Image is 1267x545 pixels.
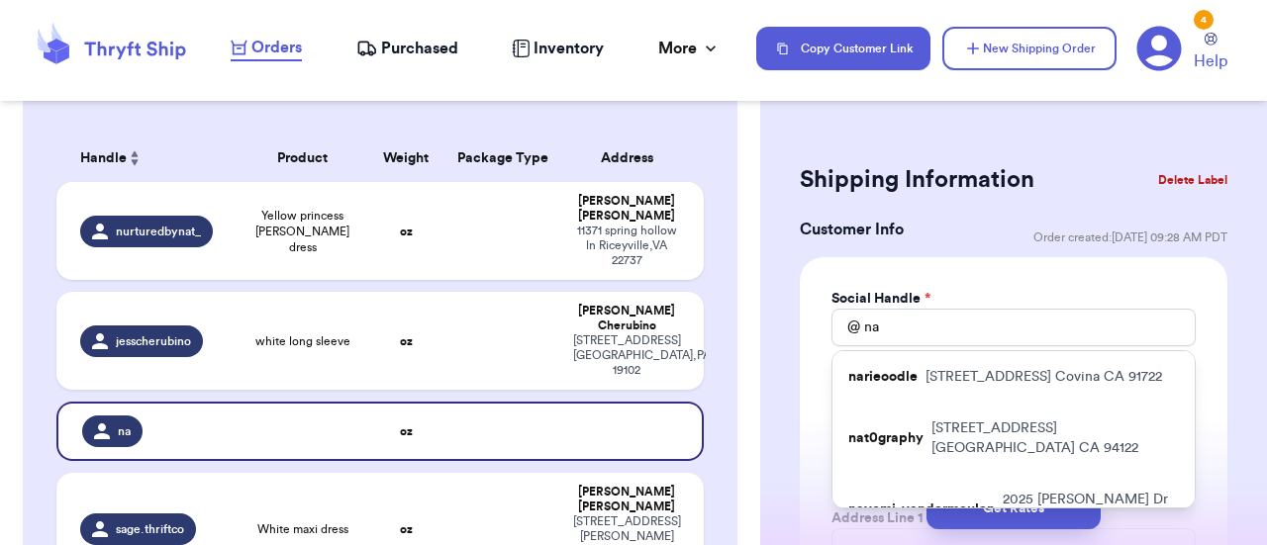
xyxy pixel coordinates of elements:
th: Weight [367,135,444,182]
a: Inventory [512,37,604,60]
p: nayomi_vandermeulen [848,500,995,519]
div: [PERSON_NAME] Cherubino [573,304,680,333]
div: More [658,37,721,60]
th: Package Type [444,135,561,182]
a: Purchased [356,37,458,60]
button: Get Rates [926,488,1101,529]
span: Inventory [534,37,604,60]
button: New Shipping Order [942,27,1117,70]
button: Delete Label [1150,158,1235,202]
p: [STREET_ADDRESS] Covina CA 91722 [926,367,1162,387]
h3: Customer Info [800,218,904,241]
th: Product [238,135,367,182]
span: sage.thriftco [116,521,184,537]
span: na [118,423,131,439]
span: jesscherubino [116,333,191,349]
a: Help [1194,33,1227,73]
p: [STREET_ADDRESS] [GEOGRAPHIC_DATA] CA 94122 [931,418,1179,458]
p: narieoodle [848,367,918,387]
span: Purchased [381,37,458,60]
button: Copy Customer Link [756,27,930,70]
label: Social Handle [831,289,930,309]
div: @ [831,309,860,346]
a: 4 [1136,26,1182,71]
div: 4 [1194,10,1214,30]
h2: Shipping Information [800,164,1034,196]
div: [PERSON_NAME] [PERSON_NAME] [573,485,680,514]
strong: oz [400,226,413,237]
span: Help [1194,49,1227,73]
span: nurturedbynat_ [116,224,201,239]
span: Order created: [DATE] 09:28 AM PDT [1033,229,1227,245]
span: Handle [80,148,127,169]
span: white long sleeve [255,333,350,349]
span: White maxi dress [257,521,348,537]
span: Yellow princess [PERSON_NAME] dress [249,208,355,255]
div: 11371 spring hollow ln Riceyville , VA 22737 [573,224,680,268]
strong: oz [400,425,413,437]
p: 2025 [PERSON_NAME] Dr Lynden WA 98264 [1003,490,1179,529]
strong: oz [400,523,413,535]
div: [STREET_ADDRESS] [GEOGRAPHIC_DATA] , PA 19102 [573,333,680,378]
div: [PERSON_NAME] [PERSON_NAME] [573,194,680,224]
p: nat0graphy [848,428,924,448]
span: Orders [251,36,302,59]
th: Address [561,135,704,182]
button: Sort ascending [127,146,143,170]
strong: oz [400,335,413,347]
a: Orders [231,36,302,61]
